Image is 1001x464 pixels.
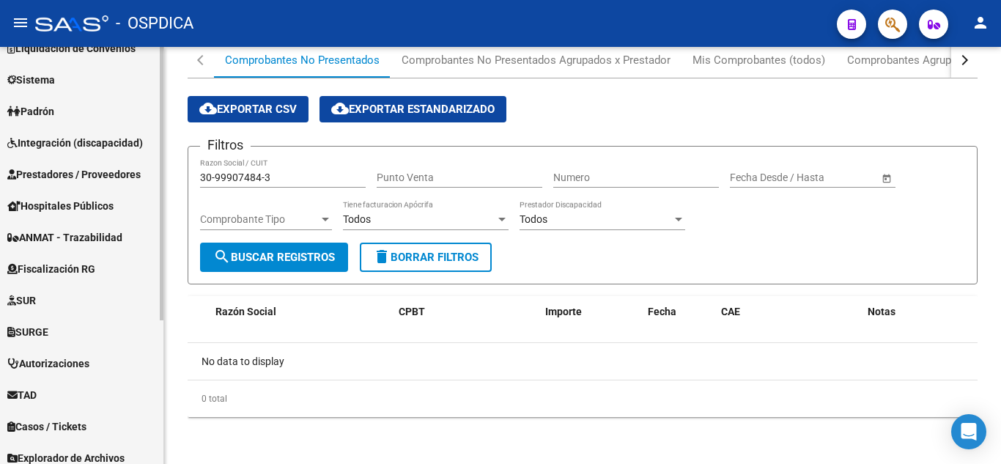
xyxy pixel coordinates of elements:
[199,100,217,117] mat-icon: cloud_download
[715,296,862,328] datatable-header-cell: CAE
[7,419,86,435] span: Casos / Tickets
[213,251,335,264] span: Buscar Registros
[402,52,671,68] div: Comprobantes No Presentados Agrupados x Prestador
[545,306,582,317] span: Importe
[520,213,547,225] span: Todos
[7,229,122,246] span: ANMAT - Trazabilidad
[721,306,740,317] span: CAE
[373,251,479,264] span: Borrar Filtros
[879,170,894,185] button: Open calendar
[7,356,89,372] span: Autorizaciones
[7,292,36,309] span: SUR
[399,306,425,317] span: CPBT
[648,306,676,317] span: Fecha
[692,52,825,68] div: Mis Comprobantes (todos)
[868,306,895,317] span: Notas
[7,387,37,403] span: TAD
[199,103,297,116] span: Exportar CSV
[972,14,989,32] mat-icon: person
[730,172,783,184] input: Fecha inicio
[188,96,309,122] button: Exportar CSV
[200,135,251,155] h3: Filtros
[951,414,986,449] div: Open Intercom Messenger
[213,248,231,265] mat-icon: search
[331,103,495,116] span: Exportar Estandarizado
[319,96,506,122] button: Exportar Estandarizado
[343,213,371,225] span: Todos
[796,172,868,184] input: Fecha fin
[7,324,48,340] span: SURGE
[225,52,380,68] div: Comprobantes No Presentados
[539,296,642,328] datatable-header-cell: Importe
[200,213,319,226] span: Comprobante Tipo
[642,296,715,328] datatable-header-cell: Fecha
[7,72,55,88] span: Sistema
[393,296,539,328] datatable-header-cell: CPBT
[188,380,978,417] div: 0 total
[12,14,29,32] mat-icon: menu
[200,243,348,272] button: Buscar Registros
[7,135,143,151] span: Integración (discapacidad)
[7,198,114,214] span: Hospitales Públicos
[360,243,492,272] button: Borrar Filtros
[331,100,349,117] mat-icon: cloud_download
[188,343,978,380] div: No data to display
[116,7,193,40] span: - OSPDICA
[7,166,141,183] span: Prestadores / Proveedores
[215,306,276,317] span: Razón Social
[7,40,136,56] span: Liquidación de Convenios
[7,103,54,119] span: Padrón
[373,248,391,265] mat-icon: delete
[7,261,95,277] span: Fiscalización RG
[210,296,393,328] datatable-header-cell: Razón Social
